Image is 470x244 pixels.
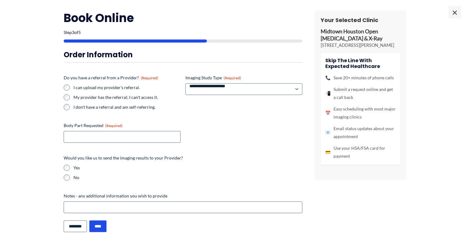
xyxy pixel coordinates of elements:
[64,193,302,199] label: Notes - any additional information you wish to provide
[325,125,396,141] li: Email status updates about your appointment
[73,175,302,181] label: No
[73,104,181,110] label: I don't have a referral and am self-referring.
[185,75,302,81] label: Imaging Study Type
[325,105,396,121] li: Easy scheduling with most major imaging clinics
[325,129,330,137] span: 📧
[64,10,302,25] h2: Book Online
[73,165,302,171] label: Yes
[64,155,183,161] legend: Would you like us to send the imaging results to your Provider?
[325,89,330,97] span: 📲
[64,50,302,59] h3: Order Information
[321,28,400,42] p: Midtown Houston Open [MEDICAL_DATA] & X-Ray
[325,74,330,82] span: 📞
[64,75,158,81] legend: Do you have a referral from a Provider?
[321,42,400,48] p: [STREET_ADDRESS][PERSON_NAME]
[64,30,302,35] p: Step of
[325,144,396,160] li: Use your HSA/FSA card for payment
[73,84,181,91] label: I can upload my provider's referral.
[72,30,74,35] span: 3
[141,76,158,80] span: (Required)
[325,148,330,156] span: 💳
[105,123,123,128] span: (Required)
[325,109,330,117] span: 📅
[325,58,396,69] h4: Skip the line with Expected Healthcare
[73,94,181,100] label: My provider has the referral; I can't access it.
[78,30,81,35] span: 5
[64,122,181,129] label: Body Part Requested
[449,6,461,18] span: ×
[325,74,396,82] li: Save 20+ minutes of phone calls
[325,85,396,101] li: Submit a request online and get a call back
[224,76,241,80] span: (Required)
[321,17,400,24] h3: Your Selected Clinic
